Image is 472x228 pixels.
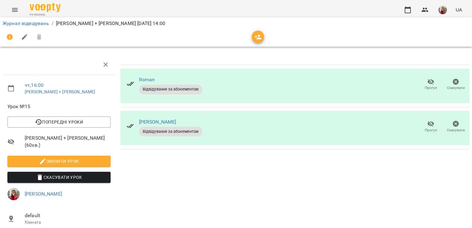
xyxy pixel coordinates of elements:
span: Змінити урок [12,158,106,165]
span: Скасувати [447,128,465,133]
button: Попередні уроки [7,116,111,128]
button: Скасувати [443,76,468,93]
span: Прогул [425,128,437,133]
img: eb3c061b4bf570e42ddae9077fa72d47.jpg [7,188,20,200]
span: Попередні уроки [12,118,106,126]
span: Урок №15 [7,103,111,110]
button: UA [453,4,465,15]
a: чт , 16:00 [25,82,44,88]
button: Скасувати [443,118,468,135]
button: Скасувати Урок [7,172,111,183]
span: Скасувати Урок [12,174,106,181]
span: For Business [30,13,61,17]
li: / [52,20,53,27]
p: Кімната [25,219,111,226]
a: Журнал відвідувань [2,20,49,26]
img: Voopty Logo [30,3,61,12]
a: Roman [139,77,155,82]
button: Menu [7,2,22,17]
span: Відвідування за абонементом [139,129,202,134]
button: Прогул [418,76,443,93]
button: Прогул [418,118,443,135]
nav: breadcrumb [2,20,470,27]
span: Прогул [425,85,437,91]
a: [PERSON_NAME] [25,191,62,197]
span: default [25,212,111,219]
a: [PERSON_NAME] [139,119,176,125]
span: Скасувати [447,85,465,91]
button: Змінити урок [7,156,111,167]
span: UA [456,6,462,13]
span: Відвідування за абонементом [139,87,202,92]
a: [PERSON_NAME] + [PERSON_NAME] [25,89,95,94]
p: [PERSON_NAME] + [PERSON_NAME] [DATE] 14:00 [56,20,165,27]
img: eb3c061b4bf570e42ddae9077fa72d47.jpg [438,6,447,14]
span: [PERSON_NAME] + [PERSON_NAME] ( 60 хв. ) [25,134,111,149]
